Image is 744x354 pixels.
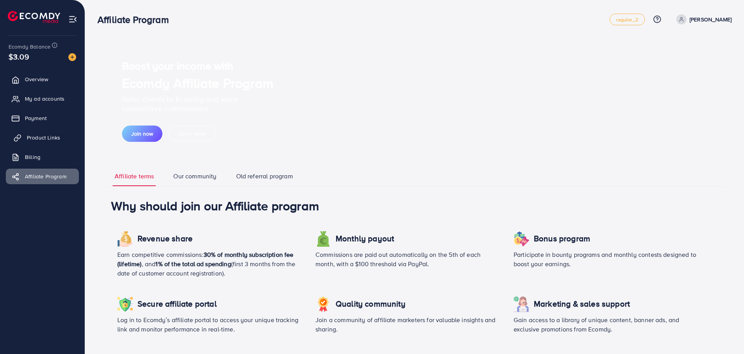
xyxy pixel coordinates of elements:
[673,14,732,24] a: [PERSON_NAME]
[122,104,274,113] p: competitive commissions.
[122,59,274,72] h2: Boost your income with
[117,250,303,278] p: Earn competitive commissions: (first 3 months from the date of customer account registration).
[315,315,501,334] p: Join a community of affiliate marketers for valuable insights and sharing.
[514,315,699,334] p: Gain access to a library of unique content, banner ads, and exclusive promotions from Ecomdy.
[169,126,216,141] button: Learn more
[25,153,40,161] span: Billing
[25,95,64,103] span: My ad accounts
[113,172,156,186] a: Affiliate terms
[68,53,76,61] img: image
[315,231,331,247] img: icon revenue share
[514,231,529,247] img: icon revenue share
[103,48,726,153] img: guide
[6,91,79,106] a: My ad accounts
[111,198,718,213] h1: Why should join our Affiliate program
[234,172,295,186] a: Old referral program
[131,130,153,138] span: Join now
[155,260,231,268] span: 1% of the total ad spending
[690,15,732,24] p: [PERSON_NAME]
[142,260,156,268] span: , and
[514,296,529,312] img: icon revenue share
[138,299,217,309] h4: Secure affiliate portal
[9,51,29,62] span: $3.09
[315,250,501,269] p: Commissions are paid out automatically on the 5th of each month, with a $100 threshold via PayPal.
[616,17,638,22] span: regular_2
[122,75,274,91] h1: Ecomdy Affiliate Program
[315,296,331,312] img: icon revenue share
[610,14,645,25] a: regular_2
[534,299,630,309] h4: Marketing & sales support
[6,149,79,165] a: Billing
[98,14,175,25] h3: Affiliate Program
[138,234,193,244] h4: Revenue share
[68,15,77,24] img: menu
[25,114,47,122] span: Payment
[171,172,218,186] a: Our community
[336,234,394,244] h4: Monthly payout
[122,126,162,142] button: Join now
[27,134,60,141] span: Product Links
[6,110,79,126] a: Payment
[117,296,133,312] img: icon revenue share
[6,169,79,184] a: Affiliate Program
[574,68,738,348] iframe: Chat
[6,71,79,87] a: Overview
[117,315,303,334] p: Log in to Ecomdy’s affiliate portal to access your unique tracking link and monitor performance i...
[6,130,79,145] a: Product Links
[534,234,590,244] h4: Bonus program
[122,94,274,104] p: Refer clients to Ecomdy and earn
[336,299,406,309] h4: Quality community
[117,250,294,268] span: 30% of monthly subscription fee (lifetime)
[514,250,699,269] p: Participate in bounty programs and monthly contests designed to boost your earnings.
[25,75,48,83] span: Overview
[25,173,66,180] span: Affiliate Program
[9,43,51,51] span: Ecomdy Balance
[117,231,133,247] img: icon revenue share
[8,11,60,23] img: logo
